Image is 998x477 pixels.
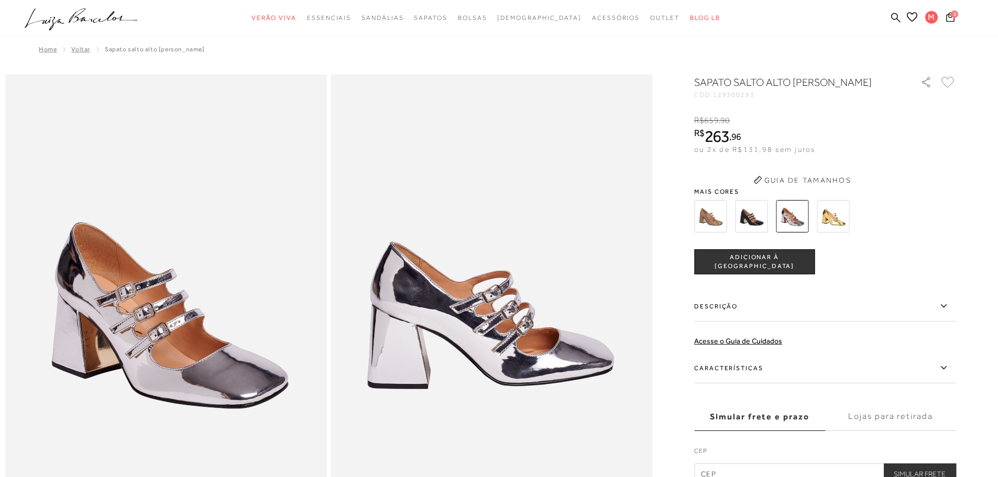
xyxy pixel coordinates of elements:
i: R$ [694,128,705,138]
span: BLOG LB [690,14,720,21]
i: , [719,116,730,125]
a: noSubCategoriesText [361,8,403,28]
label: Descrição [694,291,956,321]
span: Mais cores [694,188,956,195]
a: noSubCategoriesText [458,8,487,28]
span: ou 2x de R$131,98 sem juros [694,145,815,153]
button: M [920,10,943,27]
img: SAPATO SALTO ALTO MARY JANE SPECCHIO DOURADO [817,200,849,232]
a: noSubCategoriesText [414,8,447,28]
button: ADICIONAR À [GEOGRAPHIC_DATA] [694,249,815,274]
img: SAPATO SALTO ALTO MARY JANE PRATA [776,200,808,232]
span: 659 [704,116,718,125]
span: 90 [720,116,730,125]
span: Sandálias [361,14,403,21]
i: R$ [694,116,704,125]
span: 129300293 [713,91,755,98]
a: noSubCategoriesText [307,8,351,28]
span: ADICIONAR À [GEOGRAPHIC_DATA] [695,253,814,271]
label: Características [694,353,956,383]
span: Verão Viva [251,14,297,21]
a: noSubCategoriesText [251,8,297,28]
a: noSubCategoriesText [497,8,582,28]
img: SAPATO MARY JANE EM VERNIZ BEGE ARGILA COM SALTO ALTO BLOCO [694,200,727,232]
label: Lojas para retirada [825,403,956,431]
span: SAPATO SALTO ALTO [PERSON_NAME] [105,46,205,53]
button: Guia de Tamanhos [750,172,854,188]
div: CÓD: [694,92,904,98]
span: Bolsas [458,14,487,21]
img: SAPATO MARY JANE EM VERNIZ PRETO COM SALTO ALTO BLOCO [735,200,767,232]
span: Acessórios [592,14,640,21]
button: 0 [943,12,958,26]
a: BLOG LB [690,8,720,28]
span: 0 [951,10,958,18]
a: Home [39,46,57,53]
label: CEP [694,446,956,461]
i: , [729,132,741,141]
span: Sapatos [414,14,447,21]
a: noSubCategoriesText [650,8,679,28]
a: Voltar [71,46,90,53]
a: Acesse o Guia de Cuidados [694,337,782,345]
span: Essenciais [307,14,351,21]
h1: SAPATO SALTO ALTO [PERSON_NAME] [694,75,891,90]
span: 96 [731,131,741,142]
label: Simular frete e prazo [694,403,825,431]
a: noSubCategoriesText [592,8,640,28]
span: 263 [705,127,729,146]
span: [DEMOGRAPHIC_DATA] [497,14,582,21]
span: Outlet [650,14,679,21]
span: M [925,11,938,24]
